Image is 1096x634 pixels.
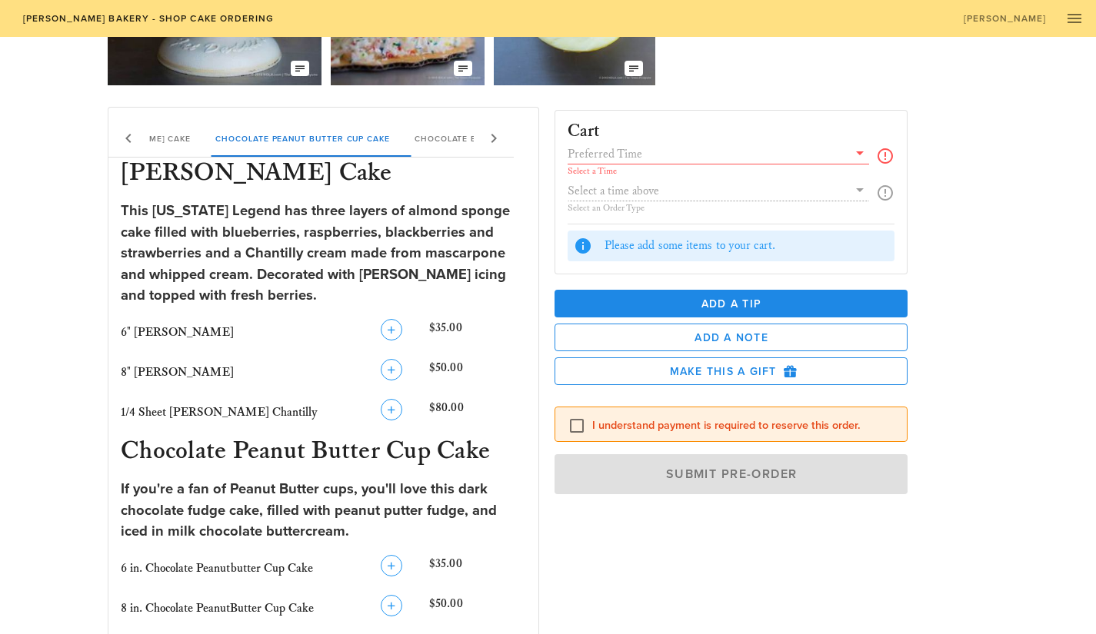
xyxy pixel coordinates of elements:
[121,405,318,420] span: 1/4 Sheet [PERSON_NAME] Chantilly
[121,479,526,543] div: If you're a fan of Peanut Butter cups, you'll love this dark chocolate fudge cake, filled with pe...
[118,158,529,191] h3: [PERSON_NAME] Cake
[568,331,895,344] span: Add a Note
[568,144,848,164] input: Preferred Time
[121,201,526,307] div: This [US_STATE] Legend has three layers of almond sponge cake filled with blueberries, raspberrie...
[426,316,529,350] div: $35.00
[953,8,1056,29] a: [PERSON_NAME]
[568,364,895,378] span: Make this a Gift
[555,357,908,385] button: Make this a Gift
[426,592,529,626] div: $50.00
[568,123,601,141] h3: Cart
[605,237,889,254] div: Please add some items to your cart.
[592,418,895,433] label: I understand payment is required to reserve this order.
[118,436,529,470] h3: Chocolate Peanut Butter Cup Cake
[555,290,908,317] button: Add a Tip
[555,324,908,351] button: Add a Note
[963,13,1047,24] span: [PERSON_NAME]
[121,365,234,380] span: 8" [PERSON_NAME]
[121,561,313,576] span: 6 in. Chocolate Peanutbutter Cup Cake
[567,297,896,310] span: Add a Tip
[426,396,529,430] div: $80.00
[572,466,891,482] span: Submit Pre-Order
[426,552,529,586] div: $35.00
[203,120,402,157] div: Chocolate Peanut Butter Cup Cake
[22,13,274,24] span: [PERSON_NAME] Bakery - Shop Cake Ordering
[426,356,529,390] div: $50.00
[402,120,575,157] div: Chocolate Butter Pecan Cake
[12,8,284,29] a: [PERSON_NAME] Bakery - Shop Cake Ordering
[121,325,234,340] span: 6" [PERSON_NAME]
[121,601,314,616] span: 8 in. Chocolate PeanutButter Cup Cake
[555,454,908,494] button: Submit Pre-Order
[568,167,870,176] div: Select a Time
